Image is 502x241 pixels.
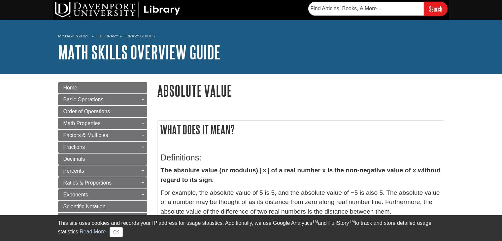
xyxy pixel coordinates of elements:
img: DU Library [55,2,180,17]
p: For example, the absolute value of 5 is 5, and the absolute value of −5 is also 5. The absolute v... [161,188,441,217]
div: This site uses cookies and records your IP address for usage statistics. Additionally, we use Goo... [58,219,444,237]
span: Home [63,85,78,90]
span: Exponents [63,192,88,197]
h3: Definitions: [161,153,441,162]
h2: What does it mean? [157,121,444,138]
a: DU Library [95,34,118,38]
a: Averages [58,213,147,224]
strong: The absolute value (or modulus) | x | of a real number x is the non-negative value of x without r... [161,167,441,183]
a: Decimals [58,154,147,165]
a: Ratios & Proportions [58,177,147,189]
span: Percents [63,168,84,174]
a: My Davenport [58,33,89,39]
a: Exponents [58,189,147,200]
span: Factors & Multiples [63,132,108,138]
span: Decimals [63,156,85,162]
input: Find Articles, Books, & More... [308,2,424,16]
button: Close [110,227,122,237]
a: Math Properties [58,118,147,129]
span: Basic Operations [63,97,104,102]
span: Order of Operations [63,109,110,114]
sup: TM [312,219,318,224]
a: Fractions [58,142,147,153]
a: Read More [80,229,106,234]
span: Ratios & Proportions [63,180,112,186]
span: Fractions [63,144,85,150]
span: Math Properties [63,120,101,126]
h1: Absolute Value [157,82,444,99]
a: Order of Operations [58,106,147,117]
a: Math Skills Overview Guide [58,42,220,62]
nav: breadcrumb [58,32,444,42]
a: Library Guides [123,34,155,38]
a: Basic Operations [58,94,147,105]
a: Factors & Multiples [58,130,147,141]
sup: TM [349,219,355,224]
a: Home [58,82,147,93]
input: Search [424,2,448,16]
form: Searches DU Library's articles, books, and more [308,2,448,16]
a: Percents [58,165,147,177]
a: Scientific Notation [58,201,147,212]
span: Scientific Notation [63,204,106,209]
